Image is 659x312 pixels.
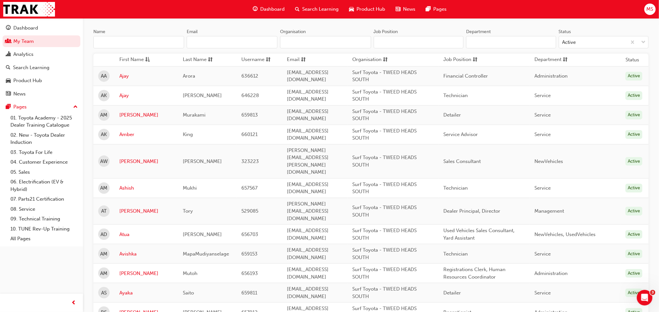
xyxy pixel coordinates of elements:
[443,228,515,241] span: Used Vehicles Sales Consultant, Yard Assistant
[183,185,197,191] span: Mukhi
[208,56,213,64] span: sorting-icon
[466,29,491,35] div: Department
[6,52,11,57] span: chart-icon
[266,56,271,64] span: sorting-icon
[241,93,259,98] span: 646228
[101,250,108,258] span: AM
[72,299,76,307] span: prev-icon
[73,103,78,111] span: up-icon
[6,78,11,84] span: car-icon
[301,56,306,64] span: sorting-icon
[443,251,468,257] span: Technician
[100,158,108,165] span: AW
[241,131,258,137] span: 660121
[426,5,431,13] span: pages-icon
[8,204,80,214] a: 08. Service
[637,290,652,306] iframe: Intercom live chat
[187,36,277,48] input: Email
[3,2,55,17] img: Trak
[241,270,258,276] span: 656193
[241,208,258,214] span: 529085
[383,56,388,64] span: sorting-icon
[287,147,329,175] span: [PERSON_NAME][EMAIL_ADDRESS][PERSON_NAME][DOMAIN_NAME]
[101,184,108,192] span: AM
[534,131,551,137] span: Service
[352,56,382,64] span: Organisation
[253,5,258,13] span: guage-icon
[647,6,653,13] span: MS
[443,185,468,191] span: Technician
[349,5,354,13] span: car-icon
[241,251,258,257] span: 659153
[101,131,107,138] span: AK
[534,56,561,64] span: Department
[562,39,576,46] div: Active
[352,181,417,195] span: Surf Toyota - TWEED HEADS SOUTH
[625,289,642,297] div: Active
[357,6,385,13] span: Product Hub
[241,158,259,164] span: 323223
[352,267,417,280] span: Surf Toyota - TWEED HEADS SOUTH
[625,207,642,216] div: Active
[287,89,329,102] span: [EMAIL_ADDRESS][DOMAIN_NAME]
[119,92,173,99] a: Ajay
[290,3,344,16] a: search-iconSearch Learning
[119,270,173,277] a: [PERSON_NAME]
[13,90,26,98] div: News
[8,113,80,130] a: 01. Toyota Academy - 2025 Dealer Training Catalogue
[563,56,568,64] span: sorting-icon
[119,207,173,215] a: [PERSON_NAME]
[119,231,173,238] a: Atua
[287,286,329,299] span: [EMAIL_ADDRESS][DOMAIN_NAME]
[303,6,339,13] span: Search Learning
[287,108,329,122] span: [EMAIL_ADDRESS][DOMAIN_NAME]
[8,157,80,167] a: 04. Customer Experience
[443,158,481,164] span: Sales Consultant
[352,247,417,260] span: Surf Toyota - TWEED HEADS SOUTH
[6,65,10,71] span: search-icon
[280,29,306,35] div: Organisation
[625,269,642,278] div: Active
[8,147,80,157] a: 03. Toyota For Life
[344,3,391,16] a: car-iconProduct Hub
[534,158,563,164] span: NewVehicles
[403,6,416,13] span: News
[534,270,568,276] span: Administration
[8,214,80,224] a: 09. Technical Training
[13,103,27,111] div: Pages
[248,3,290,16] a: guage-iconDashboard
[644,4,656,15] button: MS
[183,131,193,137] span: King
[534,185,551,191] span: Service
[101,231,107,238] span: AD
[287,56,300,64] span: Email
[534,290,551,296] span: Service
[93,36,184,48] input: Name
[352,108,417,122] span: Surf Toyota - TWEED HEADS SOUTH
[352,89,417,102] span: Surf Toyota - TWEED HEADS SOUTH
[13,77,42,84] div: Product Hub
[8,167,80,177] a: 05. Sales
[287,228,329,241] span: [EMAIL_ADDRESS][DOMAIN_NAME]
[625,157,642,166] div: Active
[443,131,478,137] span: Service Advisor
[183,56,207,64] span: Last Name
[101,72,107,80] span: AA
[396,5,401,13] span: news-icon
[13,24,38,32] div: Dashboard
[374,36,464,48] input: Job Position
[443,112,461,118] span: Detailer
[183,93,222,98] span: [PERSON_NAME]
[260,6,285,13] span: Dashboard
[3,62,80,74] a: Search Learning
[8,177,80,194] a: 06. Electrification (EV & Hybrid)
[183,56,219,64] button: Last Namesorting-icon
[241,73,258,79] span: 636612
[13,64,49,71] div: Search Learning
[183,158,222,164] span: [PERSON_NAME]
[241,56,277,64] button: Usernamesorting-icon
[183,290,194,296] span: Saito
[287,181,329,195] span: [EMAIL_ADDRESS][DOMAIN_NAME]
[241,112,258,118] span: 659813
